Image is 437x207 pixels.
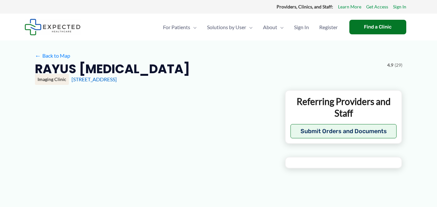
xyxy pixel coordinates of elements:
[277,16,284,39] span: Menu Toggle
[35,51,70,61] a: ←Back to Map
[314,16,343,39] a: Register
[393,3,406,11] a: Sign In
[35,61,190,77] h2: RAYUS [MEDICAL_DATA]
[35,74,69,85] div: Imaging Clinic
[366,3,388,11] a: Get Access
[319,16,338,39] span: Register
[25,19,81,35] img: Expected Healthcare Logo - side, dark font, small
[35,52,41,59] span: ←
[158,16,343,39] nav: Primary Site Navigation
[338,3,361,11] a: Learn More
[395,61,402,69] span: (29)
[294,16,309,39] span: Sign In
[289,16,314,39] a: Sign In
[207,16,246,39] span: Solutions by User
[263,16,277,39] span: About
[290,124,397,138] button: Submit Orders and Documents
[349,20,406,34] a: Find a Clinic
[190,16,197,39] span: Menu Toggle
[246,16,253,39] span: Menu Toggle
[387,61,393,69] span: 4.9
[158,16,202,39] a: For PatientsMenu Toggle
[163,16,190,39] span: For Patients
[258,16,289,39] a: AboutMenu Toggle
[277,4,333,9] strong: Providers, Clinics, and Staff:
[290,96,397,119] p: Referring Providers and Staff
[202,16,258,39] a: Solutions by UserMenu Toggle
[71,76,117,82] a: [STREET_ADDRESS]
